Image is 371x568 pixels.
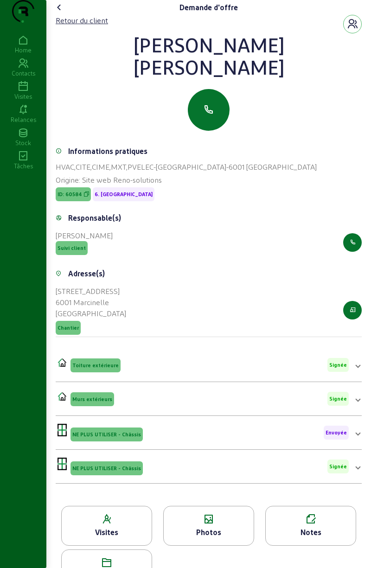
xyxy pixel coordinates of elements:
[56,308,126,319] div: [GEOGRAPHIC_DATA]
[56,420,362,446] mat-expansion-panel-header: MXTNE PLUS UTILISER - ChâssisEnvoyée
[164,527,254,538] div: Photos
[266,527,356,538] div: Notes
[68,268,105,279] div: Adresse(s)
[72,431,141,438] span: NE PLUS UTILISER - Châssis
[326,429,347,436] span: Envoyée
[72,396,112,402] span: Murs extérieurs
[56,56,362,78] div: [PERSON_NAME]
[56,174,362,185] div: Origine: Site web Reno-solutions
[56,230,113,241] div: [PERSON_NAME]
[58,325,79,331] span: Chantier
[58,391,67,401] img: CIME
[56,15,108,26] div: Retour du client
[56,33,362,56] div: [PERSON_NAME]
[56,453,362,479] mat-expansion-panel-header: MXTNE PLUS UTILISER - ChâssisSignée
[329,396,347,402] span: Signée
[68,212,121,223] div: Responsable(s)
[72,362,119,369] span: Toiture extérieure
[329,362,347,368] span: Signée
[58,191,82,198] span: ID: 60584
[56,352,362,378] mat-expansion-panel-header: CITEToiture extérieureSignée
[179,2,238,13] div: Demande d'offre
[56,161,362,172] div: HVAC,CITE,CIME,MXT,PVELEC-[GEOGRAPHIC_DATA]-6001 [GEOGRAPHIC_DATA]
[56,386,362,412] mat-expansion-panel-header: CIMEMurs extérieursSignée
[68,146,147,157] div: Informations pratiques
[95,191,153,198] span: 6. [GEOGRAPHIC_DATA]
[329,463,347,470] span: Signée
[58,458,67,470] img: MXT
[72,465,141,472] span: NE PLUS UTILISER - Châssis
[58,424,67,436] img: MXT
[62,527,152,538] div: Visites
[56,297,126,308] div: 6001 Marcinelle
[58,245,86,251] span: Suivi client
[56,286,126,297] div: [STREET_ADDRESS]
[58,357,67,367] img: CITE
